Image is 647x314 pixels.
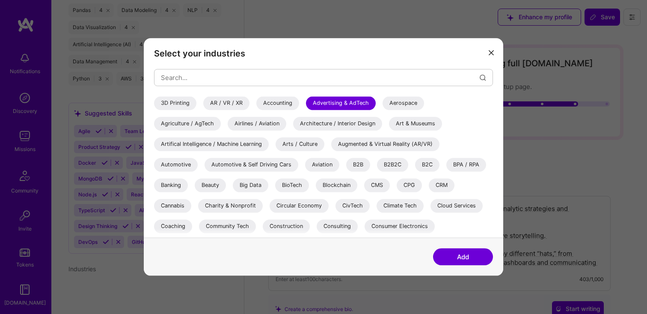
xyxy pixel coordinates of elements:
[305,158,339,172] div: Aviation
[276,137,324,151] div: Arts / Culture
[446,158,486,172] div: BPA / RPA
[364,178,390,192] div: CMS
[346,158,370,172] div: B2B
[198,199,263,213] div: Charity & Nonprofit
[377,199,424,213] div: Climate Tech
[144,38,503,275] div: modal
[383,96,424,110] div: Aerospace
[154,158,198,172] div: Automotive
[335,199,370,213] div: CivTech
[331,137,439,151] div: Augmented & Virtual Reality (AR/VR)
[161,67,480,89] input: Search...
[203,96,249,110] div: AR / VR / XR
[397,178,422,192] div: CPG
[228,117,286,130] div: Airlines / Aviation
[195,178,226,192] div: Beauty
[199,219,256,233] div: Community Tech
[154,178,188,192] div: Banking
[316,178,357,192] div: Blockchain
[389,117,442,130] div: Art & Museums
[263,219,310,233] div: Construction
[154,117,221,130] div: Agriculture / AgTech
[154,199,191,213] div: Cannabis
[365,219,435,233] div: Consumer Electronics
[433,249,493,266] button: Add
[154,96,196,110] div: 3D Printing
[154,219,192,233] div: Coaching
[270,199,329,213] div: Circular Economy
[415,158,439,172] div: B2C
[480,74,486,81] i: icon Search
[317,219,358,233] div: Consulting
[293,117,382,130] div: Architecture / Interior Design
[256,96,299,110] div: Accounting
[154,137,269,151] div: Artifical Intelligence / Machine Learning
[306,96,376,110] div: Advertising & AdTech
[275,178,309,192] div: BioTech
[430,199,483,213] div: Cloud Services
[489,50,494,55] i: icon Close
[154,48,493,59] h3: Select your industries
[233,178,268,192] div: Big Data
[205,158,298,172] div: Automotive & Self Driving Cars
[429,178,454,192] div: CRM
[377,158,408,172] div: B2B2C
